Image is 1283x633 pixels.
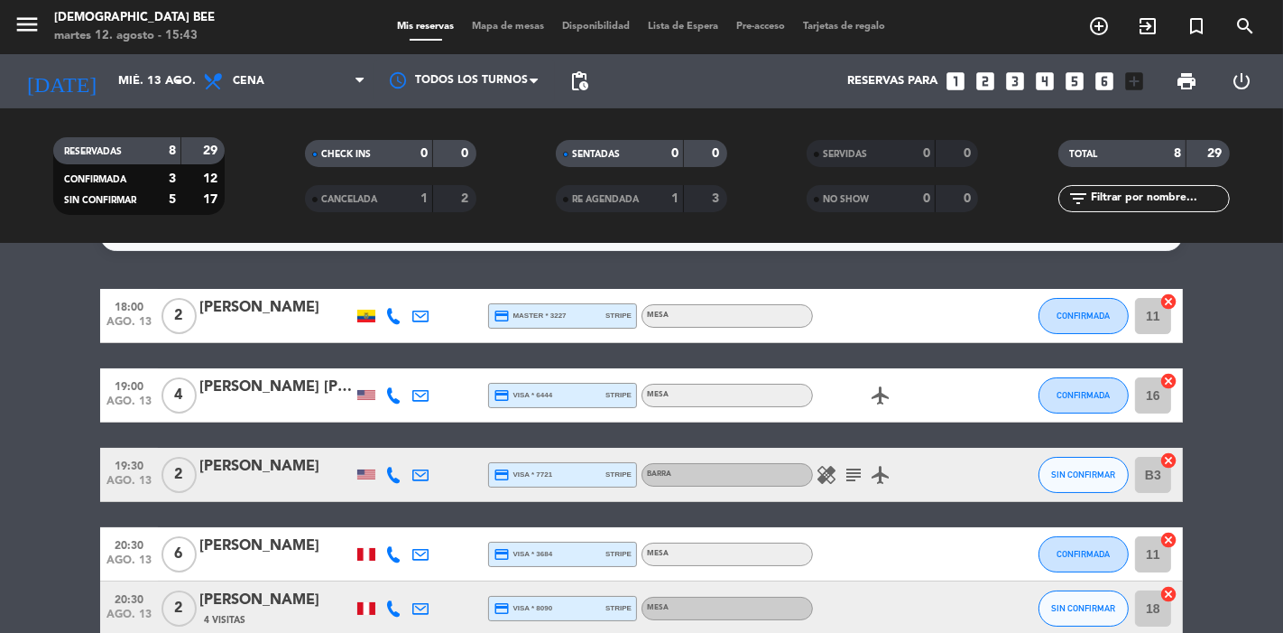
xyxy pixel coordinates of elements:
span: visa * 3684 [494,546,552,563]
span: visa * 7721 [494,467,552,483]
i: filter_list [1067,188,1089,209]
span: RESERVADAS [64,147,122,156]
i: looks_3 [1003,70,1027,93]
div: [PERSON_NAME] [PERSON_NAME] [199,376,353,399]
strong: 0 [964,147,974,160]
i: power_settings_new [1231,70,1252,92]
span: pending_actions [568,70,590,92]
i: credit_card [494,387,510,404]
span: print [1176,70,1197,92]
strong: 0 [923,192,930,205]
strong: 0 [671,147,678,160]
span: CONFIRMADA [1057,390,1111,400]
span: NO SHOW [823,195,869,204]
i: cancel [1159,372,1177,390]
span: 4 [162,377,197,414]
span: 20:30 [106,534,152,554]
i: arrow_drop_down [168,70,189,92]
button: menu [14,11,41,44]
span: CHECK INS [321,150,371,159]
span: 20:30 [106,588,152,609]
i: looks_5 [1063,70,1086,93]
i: healing [816,464,837,486]
i: cancel [1159,293,1177,311]
span: Disponibilidad [554,22,640,32]
span: visa * 6444 [494,387,552,404]
strong: 12 [203,172,221,185]
strong: 0 [923,147,930,160]
strong: 0 [461,147,472,160]
i: credit_card [494,600,510,617]
strong: 8 [1174,147,1181,160]
i: [DATE] [14,61,109,101]
span: CONFIRMADA [64,175,126,184]
i: turned_in_not [1186,15,1207,37]
span: ago. 13 [106,316,152,337]
i: looks_4 [1033,70,1057,93]
span: master * 3227 [494,308,567,324]
span: Cena [233,75,264,88]
button: SIN CONFIRMAR [1038,591,1129,627]
span: RE AGENDADA [572,195,639,204]
span: 4 Visitas [204,613,245,628]
i: airplanemode_active [870,464,891,486]
i: credit_card [494,546,510,563]
span: SIN CONFIRMAR [64,196,136,205]
i: subject [843,464,864,486]
div: LOG OUT [1214,54,1270,108]
button: SIN CONFIRMAR [1038,457,1129,493]
span: ago. 13 [106,609,152,629]
span: stripe [605,602,632,614]
i: add_box [1122,70,1146,93]
div: [PERSON_NAME] [199,296,353,320]
span: SENTADAS [572,150,620,159]
i: looks_6 [1093,70,1116,93]
span: 18:00 [106,295,152,316]
input: Filtrar por nombre... [1089,189,1229,209]
span: Mesa [647,312,669,319]
strong: 0 [420,147,428,160]
span: visa * 8090 [494,600,552,617]
button: CONFIRMADA [1038,377,1129,414]
strong: 29 [1207,147,1225,160]
span: TOTAL [1069,150,1097,159]
i: cancel [1159,451,1177,470]
i: looks_one [944,70,967,93]
strong: 2 [461,192,472,205]
span: Mesa [647,550,669,557]
strong: 3 [169,172,176,185]
span: 2 [162,591,197,627]
span: Reservas para [847,74,937,88]
strong: 0 [713,147,724,160]
span: Mis reservas [389,22,464,32]
span: 19:30 [106,454,152,475]
i: add_circle_outline [1088,15,1110,37]
span: stripe [605,310,632,321]
div: martes 12. agosto - 15:43 [54,27,215,45]
span: stripe [605,548,632,560]
span: ago. 13 [106,396,152,416]
strong: 0 [964,192,974,205]
span: Pre-acceso [728,22,795,32]
span: CANCELADA [321,195,377,204]
i: menu [14,11,41,38]
span: CONFIRMADA [1057,311,1111,321]
button: CONFIRMADA [1038,536,1129,572]
span: Lista de Espera [640,22,728,32]
span: Mesa [647,604,669,611]
span: SIN CONFIRMAR [1052,603,1116,613]
div: [PERSON_NAME] [199,589,353,612]
span: Mapa de mesas [464,22,554,32]
i: search [1234,15,1256,37]
strong: 1 [420,192,428,205]
div: [DEMOGRAPHIC_DATA] Bee [54,9,215,27]
span: SIN CONFIRMAR [1052,470,1116,479]
i: credit_card [494,467,510,483]
strong: 5 [169,193,176,206]
span: stripe [605,469,632,480]
i: exit_to_app [1137,15,1158,37]
button: CONFIRMADA [1038,298,1129,334]
span: 2 [162,298,197,334]
span: Tarjetas de regalo [795,22,895,32]
strong: 17 [203,193,221,206]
